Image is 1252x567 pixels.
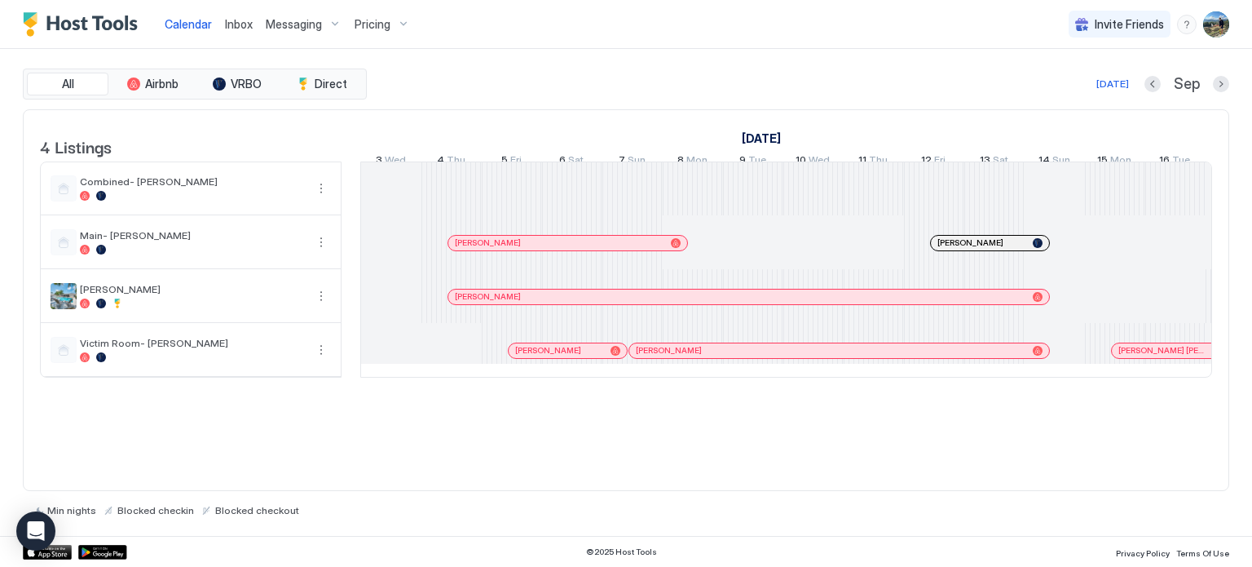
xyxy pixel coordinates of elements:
span: Invite Friends [1095,17,1164,32]
button: More options [311,233,331,252]
a: September 15, 2025 [1093,150,1135,174]
span: Pricing [355,17,390,32]
button: More options [311,340,331,360]
a: September 9, 2025 [735,150,770,174]
a: Terms Of Use [1176,543,1229,560]
a: September 14, 2025 [1034,150,1074,174]
a: Calendar [165,16,212,33]
a: Google Play Store [78,545,127,560]
span: Sun [628,153,646,171]
span: Privacy Policy [1116,548,1170,558]
span: 12 [921,153,932,171]
span: Inbox [225,17,253,31]
a: September 11, 2025 [854,150,892,174]
span: 9 [739,153,746,171]
a: Host Tools Logo [23,12,145,37]
span: [PERSON_NAME] [PERSON_NAME] [1118,345,1207,356]
a: September 6, 2025 [555,150,588,174]
span: 7 [619,153,625,171]
button: More options [311,286,331,306]
span: Calendar [165,17,212,31]
button: Previous month [1144,76,1161,92]
a: Privacy Policy [1116,543,1170,560]
div: listing image [51,283,77,309]
span: 14 [1038,153,1050,171]
div: menu [311,340,331,360]
span: [PERSON_NAME] [455,291,521,302]
span: © 2025 Host Tools [586,547,657,557]
div: User profile [1203,11,1229,38]
a: September 4, 2025 [433,150,469,174]
span: Messaging [266,17,322,32]
button: More options [311,179,331,198]
span: [PERSON_NAME] [455,237,521,248]
button: [DATE] [1094,74,1131,94]
span: Sun [1052,153,1070,171]
span: All [62,77,74,91]
span: Tue [748,153,766,171]
div: tab-group [23,69,367,100]
span: [PERSON_NAME] [937,237,1003,248]
a: September 5, 2025 [497,150,526,174]
span: Terms Of Use [1176,548,1229,558]
span: 15 [1097,153,1108,171]
span: Sep [1174,75,1200,94]
span: Mon [1110,153,1131,171]
div: menu [311,286,331,306]
span: 6 [559,153,566,171]
span: Main- [PERSON_NAME] [80,229,305,241]
a: September 7, 2025 [615,150,650,174]
span: 16 [1159,153,1170,171]
span: Sat [993,153,1008,171]
span: VRBO [231,77,262,91]
a: September 12, 2025 [917,150,950,174]
button: VRBO [196,73,278,95]
span: Thu [447,153,465,171]
span: 10 [796,153,806,171]
button: Direct [281,73,363,95]
span: 5 [501,153,508,171]
span: [PERSON_NAME] [80,283,305,295]
span: Tue [1172,153,1190,171]
a: September 10, 2025 [791,150,834,174]
a: September 3, 2025 [738,126,785,150]
button: Next month [1213,76,1229,92]
span: Fri [510,153,522,171]
button: All [27,73,108,95]
div: Open Intercom Messenger [16,512,55,551]
span: Fri [934,153,946,171]
span: Direct [315,77,347,91]
span: 4 [437,153,444,171]
button: Airbnb [112,73,193,95]
a: September 13, 2025 [976,150,1012,174]
span: 13 [980,153,990,171]
div: menu [311,233,331,252]
a: September 3, 2025 [372,150,410,174]
div: menu [311,179,331,198]
span: Sat [568,153,584,171]
div: menu [1177,15,1197,34]
span: 8 [677,153,684,171]
a: App Store [23,545,72,560]
span: [PERSON_NAME] [515,345,581,356]
span: Combined- [PERSON_NAME] [80,175,305,188]
span: Wed [809,153,830,171]
span: [PERSON_NAME] [636,345,702,356]
a: September 16, 2025 [1155,150,1194,174]
div: [DATE] [1096,77,1129,91]
span: 3 [376,153,382,171]
span: 11 [858,153,866,171]
a: Inbox [225,16,253,33]
span: Thu [869,153,888,171]
span: Airbnb [145,77,179,91]
span: Min nights [47,504,96,516]
span: Blocked checkin [117,504,194,516]
span: Victim Room- [PERSON_NAME] [80,337,305,349]
span: 4 Listings [40,134,112,158]
span: Wed [385,153,406,171]
span: Mon [686,153,708,171]
span: Blocked checkout [215,504,299,516]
